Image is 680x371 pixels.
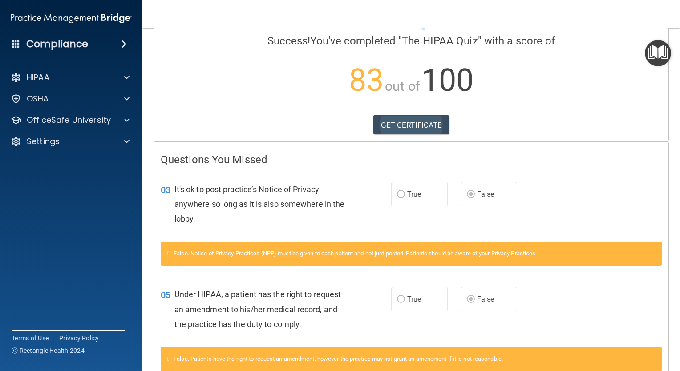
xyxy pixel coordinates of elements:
img: PMB logo [11,9,132,27]
span: False. Patients have the right to request an amendment, however the practice may not grant an ame... [174,355,503,362]
button: Open Resource Center [645,40,671,66]
span: 03 [161,185,170,195]
span: Under HIPAA, a patient has the right to request an amendment to his/her medical record, and the p... [174,290,341,328]
span: 05 [161,290,170,300]
input: True [397,191,405,198]
h4: Questions You Missed [161,154,662,165]
a: OfficeSafe University [11,115,130,125]
a: Settings [11,136,130,147]
span: out of [385,78,420,94]
a: GET CERTIFICATE [373,115,449,135]
span: 83 [349,62,384,98]
p: OfficeSafe University [27,115,111,125]
a: OSHA [11,93,130,104]
h4: You've completed " " with a score of [161,35,662,47]
p: Settings [27,136,60,147]
p: HIPAA [27,72,49,83]
span: The HIPAA Quiz [402,35,478,47]
span: 100 [421,62,474,98]
p: OSHA [27,93,49,104]
input: True [397,296,405,303]
span: False [477,190,494,198]
span: False. Notice of Privacy Practices (NPP) must be given to each patient and not just posted. Patie... [174,250,537,257]
h4: Compliance [26,38,88,50]
span: True [407,295,421,303]
span: It's ok to post practice’s Notice of Privacy anywhere so long as it is also somewhere in the lobby. [174,185,345,223]
a: Terms of Use [12,334,49,343]
input: False [467,296,475,303]
a: HIPAA [11,72,130,83]
a: Privacy Policy [59,334,99,343]
span: Success! [267,35,311,47]
input: False [467,191,475,198]
span: False [477,295,494,303]
span: Ⓒ Rectangle Health 2024 [12,346,85,355]
span: True [407,190,421,198]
